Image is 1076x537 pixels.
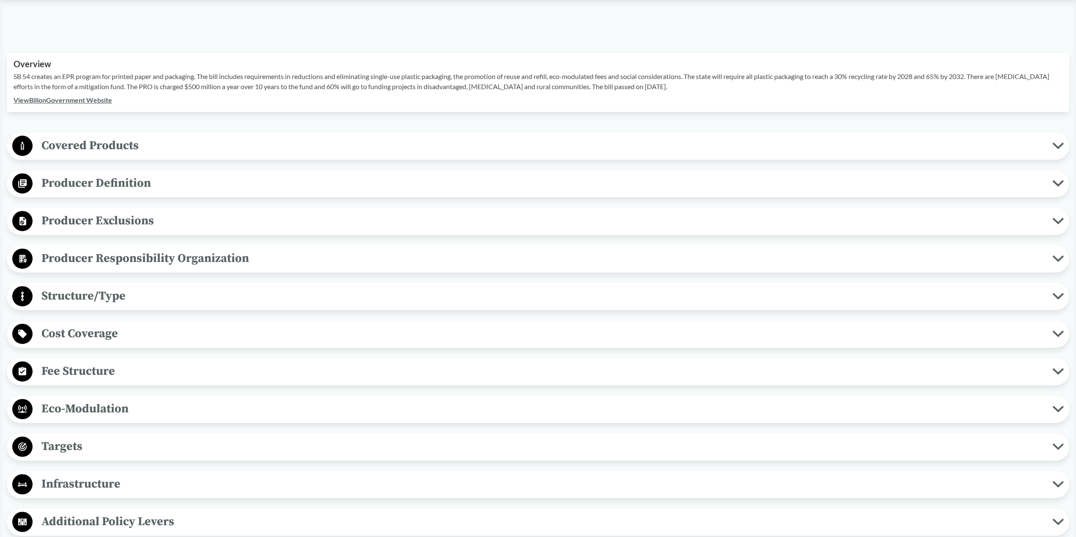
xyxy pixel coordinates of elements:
span: Producer Exclusions [33,211,1052,230]
p: SB 54 creates an EPR program for printed paper and packaging. The bill includes requirements in r... [14,71,1062,92]
span: Producer Definition [33,174,1052,193]
button: Covered Products [10,135,1066,157]
button: Eco-Modulation [10,398,1066,420]
h2: Overview [14,59,1062,69]
a: ViewBillonGovernment Website [14,96,112,104]
button: Structure/Type [10,286,1066,307]
span: Additional Policy Levers [33,512,1052,531]
button: Additional Policy Levers [10,511,1066,533]
button: Targets [10,436,1066,458]
span: Fee Structure [33,362,1052,381]
button: Producer Definition [10,173,1066,194]
button: Fee Structure [10,361,1066,382]
span: Targets [33,437,1052,456]
span: Infrastructure [33,474,1052,493]
button: Producer Responsibility Organization [10,248,1066,270]
span: Cost Coverage [33,324,1052,343]
span: Structure/Type [33,286,1052,305]
span: Eco-Modulation [33,399,1052,418]
span: Covered Products [33,136,1052,155]
button: Cost Coverage [10,323,1066,345]
button: Infrastructure [10,474,1066,495]
span: Producer Responsibility Organization [33,249,1052,268]
button: Producer Exclusions [10,210,1066,232]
